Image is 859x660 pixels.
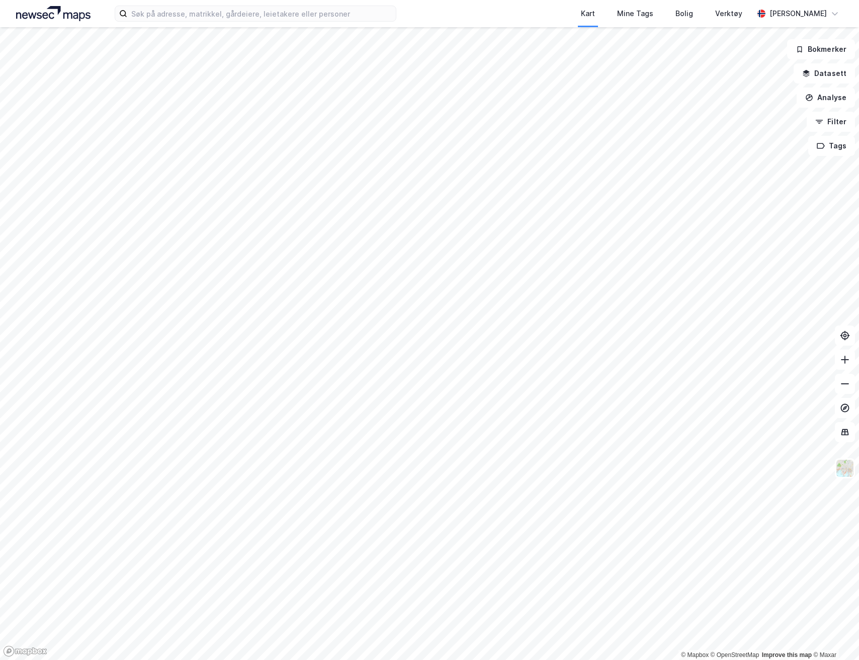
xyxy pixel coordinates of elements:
input: Søk på adresse, matrikkel, gårdeiere, leietakere eller personer [127,6,396,21]
div: Verktøy [715,8,742,20]
a: Mapbox homepage [3,645,47,657]
button: Datasett [794,63,855,84]
button: Tags [808,136,855,156]
a: Mapbox [681,651,709,658]
div: Kart [581,8,595,20]
a: OpenStreetMap [711,651,759,658]
button: Analyse [797,88,855,108]
div: [PERSON_NAME] [769,8,827,20]
div: Mine Tags [617,8,653,20]
a: Improve this map [762,651,812,658]
img: logo.a4113a55bc3d86da70a041830d287a7e.svg [16,6,91,21]
button: Filter [807,112,855,132]
div: Kontrollprogram for chat [809,612,859,660]
button: Bokmerker [787,39,855,59]
div: Bolig [675,8,693,20]
iframe: Chat Widget [809,612,859,660]
img: Z [835,459,854,478]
